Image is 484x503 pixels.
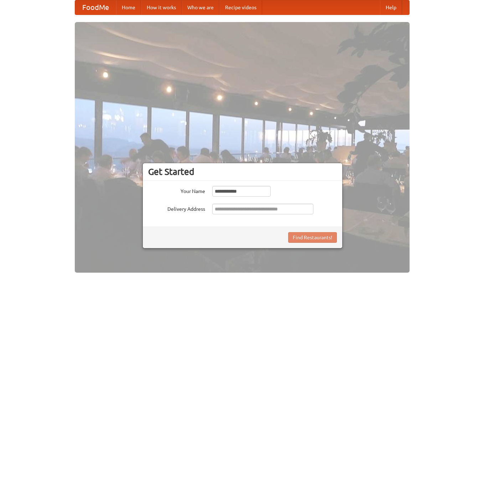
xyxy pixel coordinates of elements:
[182,0,219,15] a: Who we are
[219,0,262,15] a: Recipe videos
[380,0,402,15] a: Help
[148,186,205,195] label: Your Name
[75,0,116,15] a: FoodMe
[148,166,337,177] h3: Get Started
[116,0,141,15] a: Home
[148,204,205,213] label: Delivery Address
[288,232,337,243] button: Find Restaurants!
[141,0,182,15] a: How it works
